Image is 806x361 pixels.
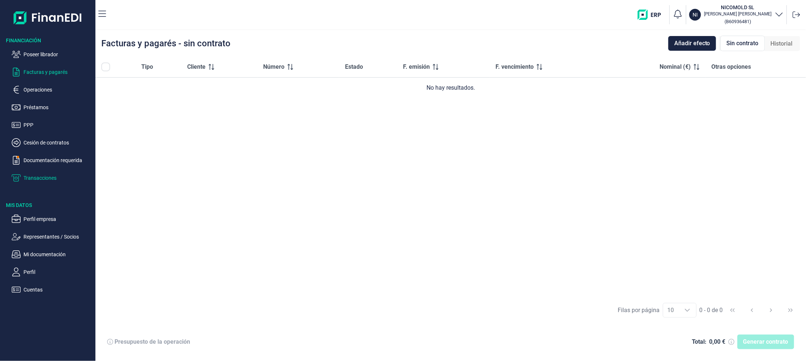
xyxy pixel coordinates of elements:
[23,215,92,224] p: Perfil empresa
[727,39,759,48] span: Sin contrato
[23,156,92,165] p: Documentación requerida
[141,62,153,71] span: Tipo
[693,11,698,18] p: NI
[23,121,92,129] p: PPP
[12,156,92,165] button: Documentación requerida
[618,306,660,315] div: Filas por página
[720,36,765,51] div: Sin contrato
[679,303,696,317] div: Choose
[12,268,92,276] button: Perfil
[23,268,92,276] p: Perfil
[12,121,92,129] button: PPP
[23,232,92,241] p: Representantes / Socios
[724,301,741,319] button: First Page
[263,62,284,71] span: Número
[23,285,92,294] p: Cuentas
[23,138,92,147] p: Cesión de contratos
[668,36,716,51] button: Añadir efecto
[704,11,772,17] p: [PERSON_NAME] [PERSON_NAME]
[101,62,110,71] div: All items unselected
[692,338,707,346] div: Total:
[711,62,751,71] span: Otras opciones
[495,62,534,71] span: F. vencimiento
[704,4,772,11] h3: NICOMOLD SL
[12,68,92,76] button: Facturas y pagarés
[709,338,726,346] div: 0,00 €
[115,338,190,346] div: Presupuesto de la operación
[12,232,92,241] button: Representantes / Socios
[700,307,723,313] span: 0 - 0 de 0
[23,250,92,259] p: Mi documentación
[674,39,710,48] span: Añadir efecto
[403,62,430,71] span: F. emisión
[12,174,92,182] button: Transacciones
[23,50,92,59] p: Poseer librador
[23,85,92,94] p: Operaciones
[23,103,92,112] p: Préstamos
[12,285,92,294] button: Cuentas
[660,62,691,71] span: Nominal (€)
[771,39,793,48] span: Historial
[187,62,206,71] span: Cliente
[101,83,800,92] div: No hay resultados.
[23,68,92,76] p: Facturas y pagarés
[765,36,799,51] div: Historial
[23,174,92,182] p: Transacciones
[762,301,780,319] button: Next Page
[12,215,92,224] button: Perfil empresa
[638,10,667,20] img: erp
[12,50,92,59] button: Poseer librador
[12,103,92,112] button: Préstamos
[743,301,761,319] button: Previous Page
[12,250,92,259] button: Mi documentación
[12,85,92,94] button: Operaciones
[101,39,230,48] div: Facturas y pagarés - sin contrato
[725,19,751,24] small: Copiar cif
[14,6,82,29] img: Logo de aplicación
[689,4,784,26] button: NINICOMOLD SL[PERSON_NAME] [PERSON_NAME](B60936481)
[782,301,799,319] button: Last Page
[12,138,92,147] button: Cesión de contratos
[345,62,363,71] span: Estado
